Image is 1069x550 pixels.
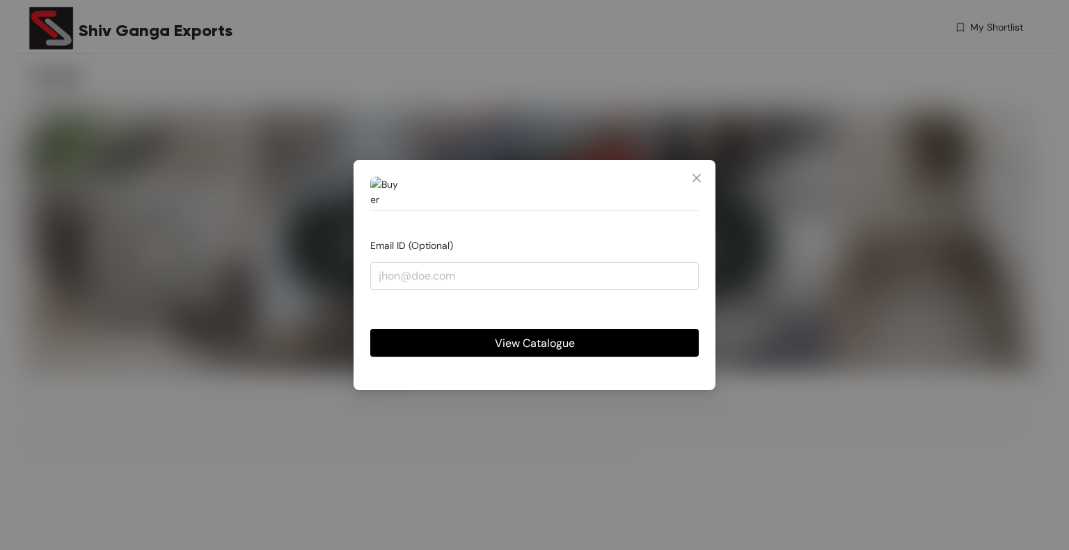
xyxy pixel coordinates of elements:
button: View Catalogue [370,329,699,357]
span: Email ID (Optional) [370,239,453,252]
input: jhon@doe.com [370,262,699,290]
button: Close [678,160,715,197]
img: Buyer Portal [370,177,398,204]
span: View Catalogue [495,334,575,351]
span: close [691,172,702,184]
